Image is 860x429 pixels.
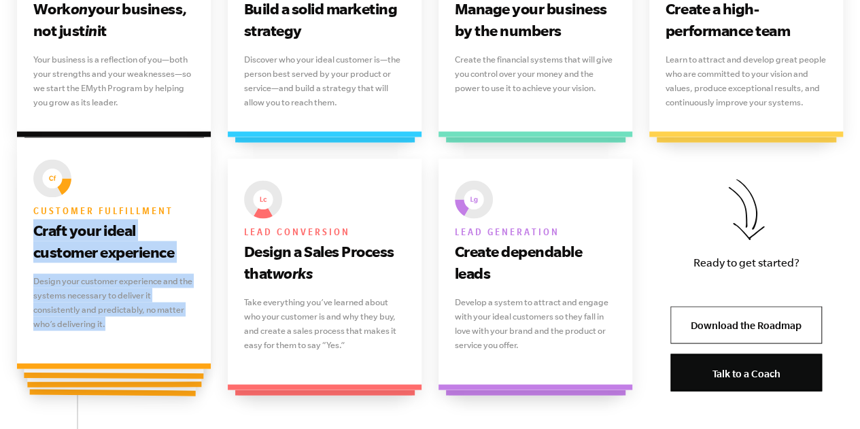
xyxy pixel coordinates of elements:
h6: Lead conversion [244,224,406,240]
i: works [273,264,313,281]
p: Your business is a reflection of you—both your strengths and your weaknesses—so we start the EMyt... [33,52,195,109]
h3: Design a Sales Process that [244,240,406,284]
h6: Customer fulfillment [33,203,195,219]
h6: Lead generation [455,224,617,240]
h3: Craft your ideal customer experience [33,219,195,262]
a: Download the Roadmap [670,306,822,343]
img: Download the Roadmap [728,179,765,240]
p: Create the financial systems that will give you control over your money and the power to use it t... [455,52,617,95]
a: Talk to a Coach [670,354,822,391]
p: Ready to get started? [670,253,822,271]
p: Take everything you’ve learned about who your customer is and why they buy, and create a sales pr... [244,294,406,351]
span: Talk to a Coach [712,367,780,379]
iframe: Chat Widget [792,364,860,429]
h3: Create dependable leads [455,240,617,284]
img: EMyth The Seven Essential Systems: Lead conversion [244,180,282,218]
i: in [85,22,97,39]
img: EMyth The Seven Essential Systems: Customer fulfillment [33,159,71,197]
p: Learn to attract and develop great people who are committed to your vision and values, produce ex... [666,52,827,109]
p: Discover who your ideal customer is—the person best served by your product or service—and build a... [244,52,406,109]
img: EMyth The Seven Essential Systems: Lead generation [455,180,493,218]
p: Design your customer experience and the systems necessary to deliver it consistently and predicta... [33,273,195,330]
p: Develop a system to attract and engage with your ideal customers so they fall in love with your b... [455,294,617,351]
